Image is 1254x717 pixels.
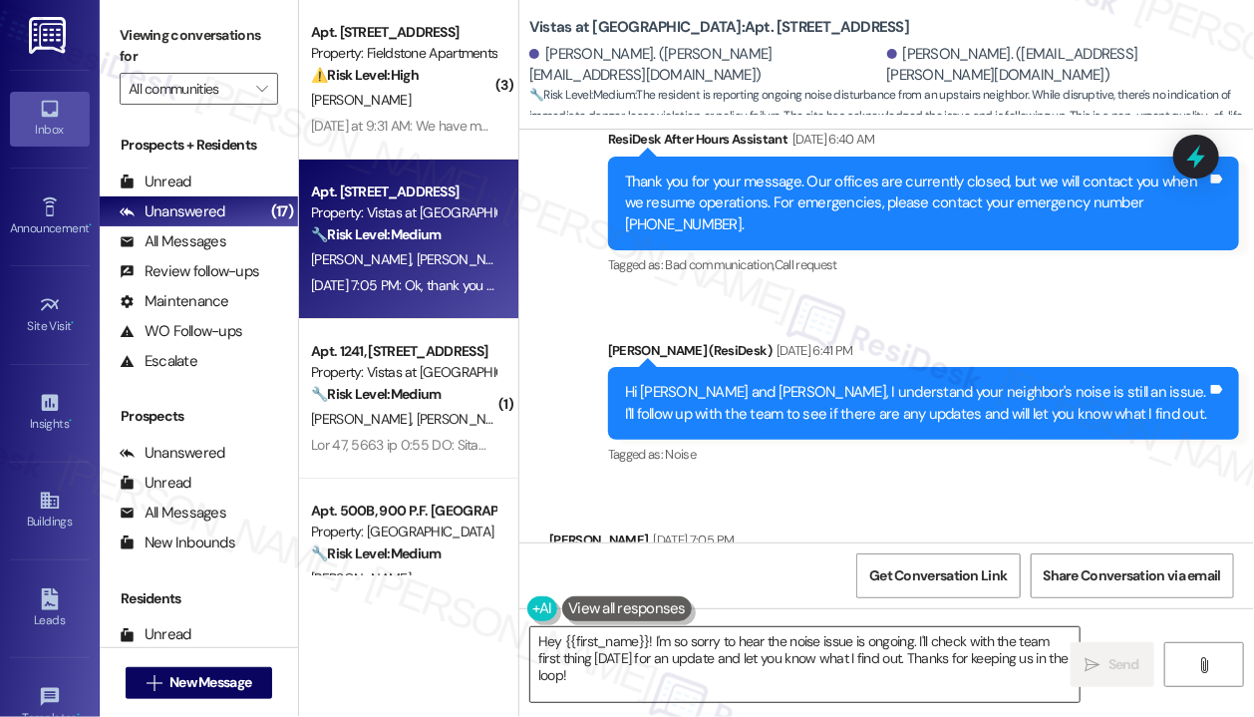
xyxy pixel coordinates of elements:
div: Property: Fieldstone Apartments [311,43,495,64]
span: • [72,316,75,330]
div: ResiDesk After Hours Assistant [608,129,1239,157]
div: Thank you for your message. Our offices are currently closed, but we will contact you when we res... [625,172,1207,235]
div: Apt. 500B, 900 P.F. [GEOGRAPHIC_DATA] [311,501,495,522]
span: Share Conversation via email [1044,565,1221,586]
span: Call request [775,256,837,273]
span: [PERSON_NAME] [311,91,411,109]
div: Property: [GEOGRAPHIC_DATA] [311,522,495,542]
span: • [89,218,92,232]
div: [DATE] 7:05 PM [649,530,735,550]
i:  [1196,657,1211,673]
div: [DATE] 7:05 PM: Ok, thank you so much! So sorry for the trouble... [311,276,683,294]
div: Unread [120,624,191,645]
span: Bad communication , [666,256,775,273]
div: Maintenance [120,291,229,312]
b: Vistas at [GEOGRAPHIC_DATA]: Apt. [STREET_ADDRESS] [529,17,909,38]
span: [PERSON_NAME] [311,250,417,268]
span: Noise [666,446,697,463]
span: : The resident is reporting ongoing noise disturbance from an upstairs neighbor. While disruptive... [529,85,1254,149]
div: Residents [100,588,298,609]
div: Apt. 1241, [STREET_ADDRESS] [311,341,495,362]
a: Buildings [10,484,90,538]
button: Send [1071,642,1154,687]
div: [PERSON_NAME] (ResiDesk) [608,340,1239,368]
span: [PERSON_NAME] [417,250,516,268]
span: • [69,414,72,428]
strong: 🔧 Risk Level: Medium [311,225,441,243]
a: Insights • [10,386,90,440]
div: Prospects + Residents [100,135,298,156]
div: [DATE] 6:41 PM [772,340,853,361]
a: Inbox [10,92,90,146]
span: Send [1108,654,1139,675]
strong: 🔧 Risk Level: Medium [529,87,635,103]
div: Escalate [120,351,197,372]
div: [PERSON_NAME]. ([EMAIL_ADDRESS][PERSON_NAME][DOMAIN_NAME]) [887,44,1240,87]
span: New Message [169,672,251,693]
span: [PERSON_NAME] [417,410,516,428]
i:  [1086,657,1100,673]
div: Unanswered [120,201,225,222]
span: Get Conversation Link [869,565,1007,586]
div: Tagged as: [608,250,1239,279]
div: All Messages [120,231,226,252]
button: Share Conversation via email [1031,553,1234,598]
img: ResiDesk Logo [29,17,70,54]
div: New Inbounds [120,533,235,553]
input: All communities [129,73,246,105]
i:  [256,81,267,97]
div: Review follow-ups [120,261,259,282]
label: Viewing conversations for [120,20,278,73]
div: (17) [266,196,298,227]
div: Apt. [STREET_ADDRESS] [311,181,495,202]
strong: 🔧 Risk Level: Medium [311,385,441,403]
span: [PERSON_NAME] [311,569,411,587]
div: Apt. [STREET_ADDRESS] [311,22,495,43]
div: [DATE] 6:40 AM [787,129,875,150]
div: Unread [120,473,191,494]
div: Prospects [100,406,298,427]
div: [PERSON_NAME]. ([PERSON_NAME][EMAIL_ADDRESS][DOMAIN_NAME]) [529,44,882,87]
strong: 🔧 Risk Level: Medium [311,544,441,562]
div: All Messages [120,503,226,524]
div: Unanswered [120,443,225,464]
textarea: Hey {{first_name}}! I'm so sorry to hear the noise issue is ongoing. I'll check with the team fir... [530,627,1080,702]
i:  [147,675,161,691]
a: Leads [10,582,90,636]
a: Site Visit • [10,288,90,342]
div: Property: Vistas at [GEOGRAPHIC_DATA] [311,202,495,223]
div: [PERSON_NAME] [549,530,904,557]
div: Unread [120,172,191,192]
div: Tagged as: [608,440,1239,469]
div: Property: Vistas at [GEOGRAPHIC_DATA] [311,362,495,383]
button: New Message [126,667,273,699]
div: Hi [PERSON_NAME] and [PERSON_NAME], I understand your neighbor's noise is still an issue. I'll fo... [625,382,1207,425]
div: WO Follow-ups [120,321,242,342]
span: [PERSON_NAME] [311,410,417,428]
strong: ⚠️ Risk Level: High [311,66,419,84]
button: Get Conversation Link [856,553,1020,598]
